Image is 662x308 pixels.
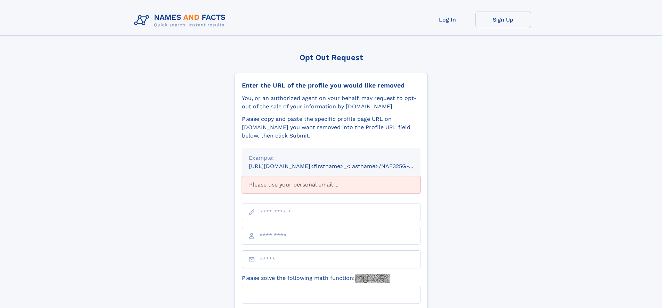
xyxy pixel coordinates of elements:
div: You, or an authorized agent on your behalf, may request to opt-out of the sale of your informatio... [242,94,420,111]
div: Please copy and paste the specific profile page URL on [DOMAIN_NAME] you want removed into the Pr... [242,115,420,140]
a: Sign Up [475,11,531,28]
a: Log In [420,11,475,28]
img: Logo Names and Facts [131,11,231,30]
small: [URL][DOMAIN_NAME]<firstname>_<lastname>/NAF325G-xxxxxxxx [249,163,434,169]
label: Please solve the following math function: [242,274,390,283]
div: Enter the URL of the profile you would like removed [242,82,420,89]
div: Example: [249,154,414,162]
div: Please use your personal email ... [242,176,420,193]
div: Opt Out Request [235,53,428,62]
